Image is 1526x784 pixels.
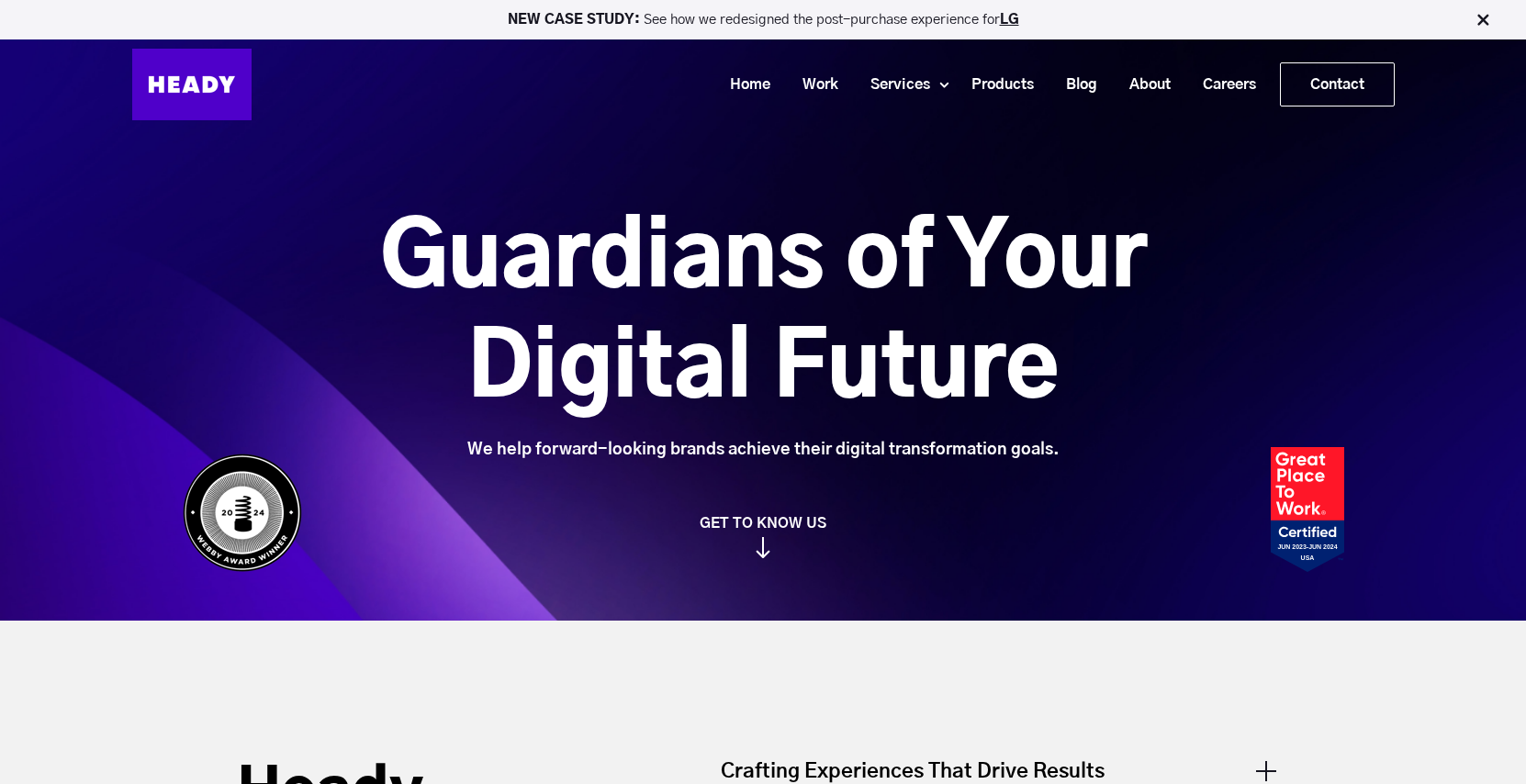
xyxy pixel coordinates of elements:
a: Products [948,68,1043,102]
a: Work [780,68,847,102]
a: About [1106,68,1180,102]
h1: Guardians of Your Digital Future [277,205,1250,425]
a: Careers [1180,68,1265,102]
a: Blog [1043,68,1106,102]
img: arrow_down [756,537,770,558]
a: Services [847,68,939,102]
a: GET TO KNOW US [174,514,1353,558]
img: Heady_2023_Certification_Badge [1271,447,1344,572]
a: Contact [1281,63,1394,106]
a: Home [707,68,780,102]
img: Heady_Logo_Web-01 (1) [132,49,252,120]
img: Heady_WebbyAward_Winner-4 [183,454,302,572]
div: Navigation Menu [270,62,1395,106]
div: We help forward-looking brands achieve their digital transformation goals. [277,440,1250,460]
p: See how we redesigned the post-purchase experience for [8,13,1518,27]
strong: NEW CASE STUDY: [508,13,644,27]
a: LG [1000,13,1019,27]
img: Close Bar [1474,11,1492,29]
